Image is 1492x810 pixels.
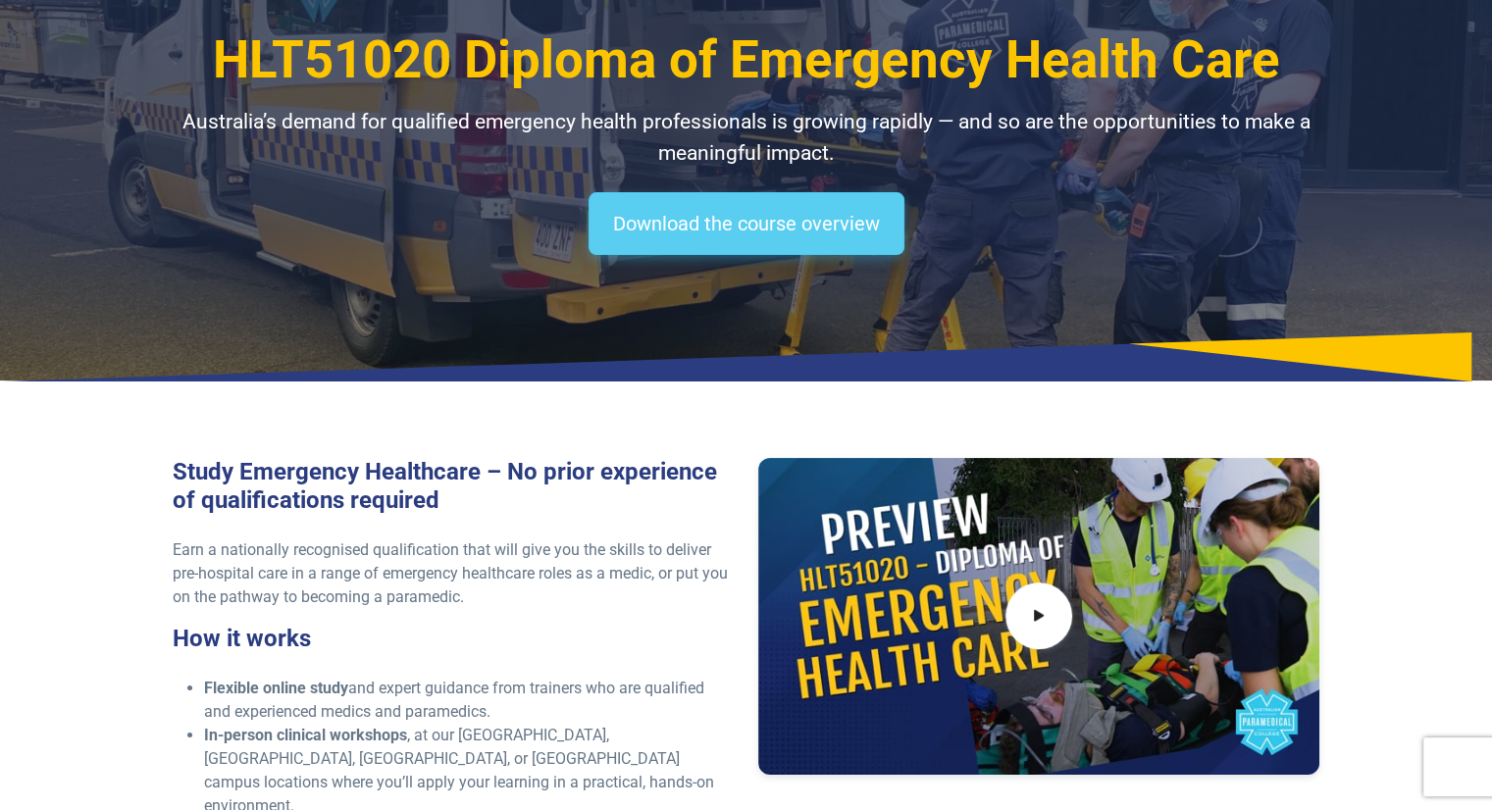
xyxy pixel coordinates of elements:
[173,107,1320,169] p: Australia’s demand for qualified emergency health professionals is growing rapidly — and so are t...
[204,677,735,724] li: and expert guidance from trainers who are qualified and experienced medics and paramedics.
[173,458,735,515] h3: Study Emergency Healthcare – No prior experience of qualifications required
[173,538,735,609] p: Earn a nationally recognised qualification that will give you the skills to deliver pre-hospital ...
[213,29,1280,90] span: HLT51020 Diploma of Emergency Health Care
[589,192,904,255] a: Download the course overview
[173,625,735,653] h3: How it works
[204,726,407,744] strong: In-person clinical workshops
[204,679,348,697] strong: Flexible online study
